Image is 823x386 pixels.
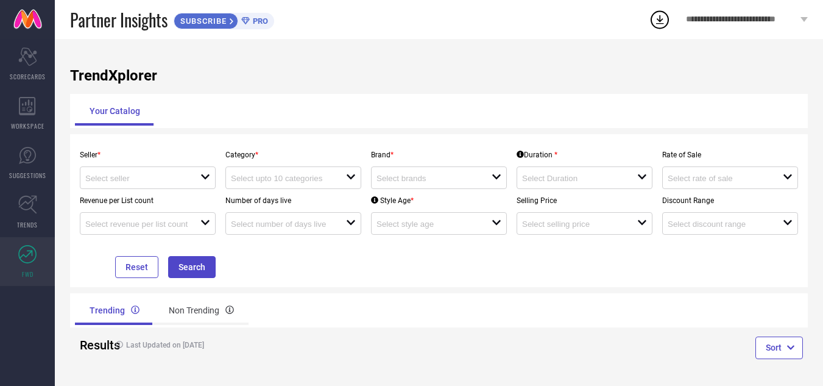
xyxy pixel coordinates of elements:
input: Select rate of sale [668,174,771,183]
h4: Last Updated on [DATE] [110,341,399,349]
input: Select brands [376,174,480,183]
h1: TrendXplorer [70,67,808,84]
div: Open download list [649,9,671,30]
span: Partner Insights [70,7,168,32]
div: Trending [75,296,154,325]
h2: Results [80,338,100,352]
span: PRO [250,16,268,26]
span: TRENDS [17,220,38,229]
input: Select style age [376,220,480,229]
a: SUBSCRIBEPRO [174,10,274,29]
input: Select Duration [522,174,626,183]
input: Select discount range [668,220,771,229]
span: FWD [22,270,34,279]
div: Style Age [371,196,414,205]
input: Select upto 10 categories [231,174,334,183]
span: WORKSPACE [11,121,44,130]
input: Select selling price [522,220,626,229]
span: SCORECARDS [10,72,46,81]
div: Non Trending [154,296,249,325]
p: Seller [80,151,216,159]
span: SUBSCRIBE [174,16,230,26]
p: Number of days live [225,196,361,205]
button: Search [168,256,216,278]
span: SUGGESTIONS [9,171,46,180]
p: Discount Range [662,196,798,205]
input: Select revenue per list count [85,220,189,229]
div: Your Catalog [75,96,155,126]
p: Brand [371,151,507,159]
p: Revenue per List count [80,196,216,205]
button: Reset [115,256,158,278]
div: Duration [517,151,557,159]
p: Rate of Sale [662,151,798,159]
input: Select number of days live [231,220,334,229]
p: Selling Price [517,196,652,205]
button: Sort [755,337,803,359]
p: Category [225,151,361,159]
input: Select seller [85,174,189,183]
